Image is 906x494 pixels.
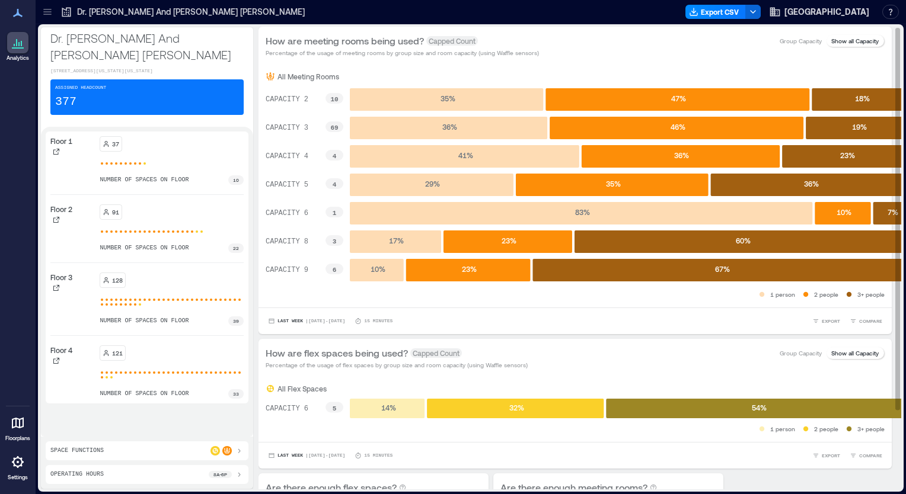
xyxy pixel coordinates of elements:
[266,360,528,370] p: Percentage of the usage of flex spaces by group size and room capacity (using Waffle sensors)
[266,124,308,132] text: CAPACITY 3
[50,446,104,455] p: Space Functions
[575,208,590,216] text: 83 %
[266,152,308,161] text: CAPACITY 4
[831,348,879,358] p: Show all Capacity
[8,474,28,481] p: Settings
[50,136,72,146] p: Floor 1
[822,452,840,459] span: EXPORT
[266,34,424,48] p: How are meeting rooms being used?
[50,470,104,479] p: Operating Hours
[784,6,869,18] span: [GEOGRAPHIC_DATA]
[859,452,882,459] span: COMPARE
[780,348,822,358] p: Group Capacity
[266,181,308,189] text: CAPACITY 5
[736,236,751,245] text: 60 %
[100,389,189,399] p: number of spaces on floor
[50,345,72,355] p: Floor 4
[112,275,123,285] p: 128
[266,266,308,274] text: CAPACITY 9
[266,450,347,461] button: Last Week |[DATE]-[DATE]
[847,450,885,461] button: COMPARE
[822,317,840,325] span: EXPORT
[266,405,308,413] text: CAPACITY 6
[266,238,308,246] text: CAPACITY 8
[266,315,347,327] button: Last Week |[DATE]-[DATE]
[112,139,119,149] p: 37
[606,179,621,188] text: 35 %
[425,179,440,188] text: 29 %
[509,403,524,412] text: 32 %
[100,175,189,185] p: number of spaces on floor
[364,452,393,459] p: 15 minutes
[847,315,885,327] button: COMPARE
[100,243,189,253] p: number of spaces on floor
[2,409,34,445] a: Floorplans
[50,204,72,214] p: Floor 2
[502,236,516,245] text: 23 %
[765,2,873,21] button: [GEOGRAPHIC_DATA]
[857,290,885,299] p: 3+ people
[857,424,885,434] p: 3+ people
[50,30,244,63] p: Dr. [PERSON_NAME] And [PERSON_NAME] [PERSON_NAME]
[266,346,408,360] p: How are flex spaces being used?
[831,36,879,46] p: Show all Capacity
[266,48,539,57] p: Percentage of the usage of meeting rooms by group size and room capacity (using Waffle sensors)
[100,316,189,326] p: number of spaces on floor
[364,317,393,325] p: 15 minutes
[266,95,308,104] text: CAPACITY 2
[462,265,477,273] text: 23 %
[213,471,227,478] p: 8a - 6p
[810,315,843,327] button: EXPORT
[233,390,239,397] p: 33
[112,207,119,217] p: 91
[441,94,455,102] text: 35 %
[277,384,327,393] p: All Flex Spaces
[381,403,395,412] text: 14 %
[233,317,239,325] p: 39
[55,94,76,110] p: 377
[685,5,746,19] button: Export CSV
[410,348,462,358] span: Capped Count
[50,272,72,282] p: Floor 3
[855,94,870,102] text: 18 %
[4,448,32,485] a: Settings
[840,151,854,159] text: 23 %
[814,424,838,434] p: 2 people
[266,209,308,217] text: CAPACITY 6
[233,245,239,252] p: 22
[780,36,822,46] p: Group Capacity
[371,265,385,273] text: 10 %
[851,123,866,131] text: 19 %
[7,54,29,62] p: Analytics
[770,424,795,434] p: 1 person
[3,28,33,65] a: Analytics
[814,290,838,299] p: 2 people
[426,36,478,46] span: Capped Count
[715,265,730,273] text: 67 %
[752,403,767,412] text: 54 %
[55,84,106,91] p: Assigned Headcount
[77,6,305,18] p: Dr. [PERSON_NAME] And [PERSON_NAME] [PERSON_NAME]
[671,94,686,102] text: 47 %
[837,208,851,216] text: 10 %
[670,123,685,131] text: 46 %
[277,72,339,81] p: All Meeting Rooms
[50,68,244,75] p: [STREET_ADDRESS][US_STATE][US_STATE]
[804,179,819,188] text: 36 %
[442,123,457,131] text: 36 %
[389,236,404,245] text: 17 %
[233,177,239,184] p: 10
[674,151,689,159] text: 36 %
[770,290,795,299] p: 1 person
[5,435,30,442] p: Floorplans
[810,450,843,461] button: EXPORT
[458,151,473,159] text: 41 %
[859,317,882,325] span: COMPARE
[888,208,898,216] text: 7 %
[112,348,123,358] p: 121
